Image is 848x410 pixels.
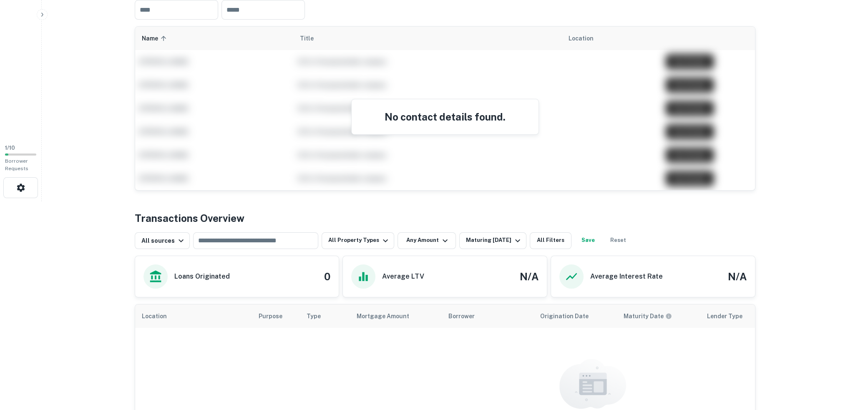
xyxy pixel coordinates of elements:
h4: 0 [324,269,330,284]
th: Lender Type [700,304,775,328]
h4: N/A [728,269,747,284]
button: All sources [135,232,190,249]
h6: Average Interest Rate [590,272,663,282]
div: Maturing [DATE] [466,236,523,246]
th: Origination Date [533,304,617,328]
th: Purpose [252,304,300,328]
img: empty content [559,359,626,409]
iframe: Chat Widget [806,317,848,357]
span: Type [307,311,332,321]
span: 1 / 10 [5,145,15,151]
span: Lender Type [707,311,742,321]
button: Reset [605,232,632,249]
h6: Average LTV [382,272,424,282]
h4: N/A [520,269,538,284]
th: Mortgage Amount [350,304,442,328]
button: Any Amount [398,232,456,249]
div: scrollable content [135,27,755,190]
span: Purpose [259,311,293,321]
th: Type [300,304,350,328]
span: Mortgage Amount [357,311,420,321]
h6: Loans Originated [174,272,230,282]
div: All sources [141,236,186,246]
span: Borrower Requests [5,158,28,171]
h6: Maturity Date [624,312,664,321]
h4: No contact details found. [362,109,528,124]
button: Save your search to get updates of matches that match your search criteria. [575,232,601,249]
span: Origination Date [540,311,599,321]
div: Maturity dates displayed may be estimated. Please contact the lender for the most accurate maturi... [624,312,672,321]
th: Maturity dates displayed may be estimated. Please contact the lender for the most accurate maturi... [617,304,700,328]
span: Maturity dates displayed may be estimated. Please contact the lender for the most accurate maturi... [624,312,683,321]
span: Borrower [448,311,475,321]
button: All Filters [530,232,571,249]
button: All Property Types [322,232,394,249]
span: Location [142,311,178,321]
th: Borrower [442,304,533,328]
th: Location [135,304,252,328]
h4: Transactions Overview [135,211,244,226]
button: Maturing [DATE] [459,232,526,249]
